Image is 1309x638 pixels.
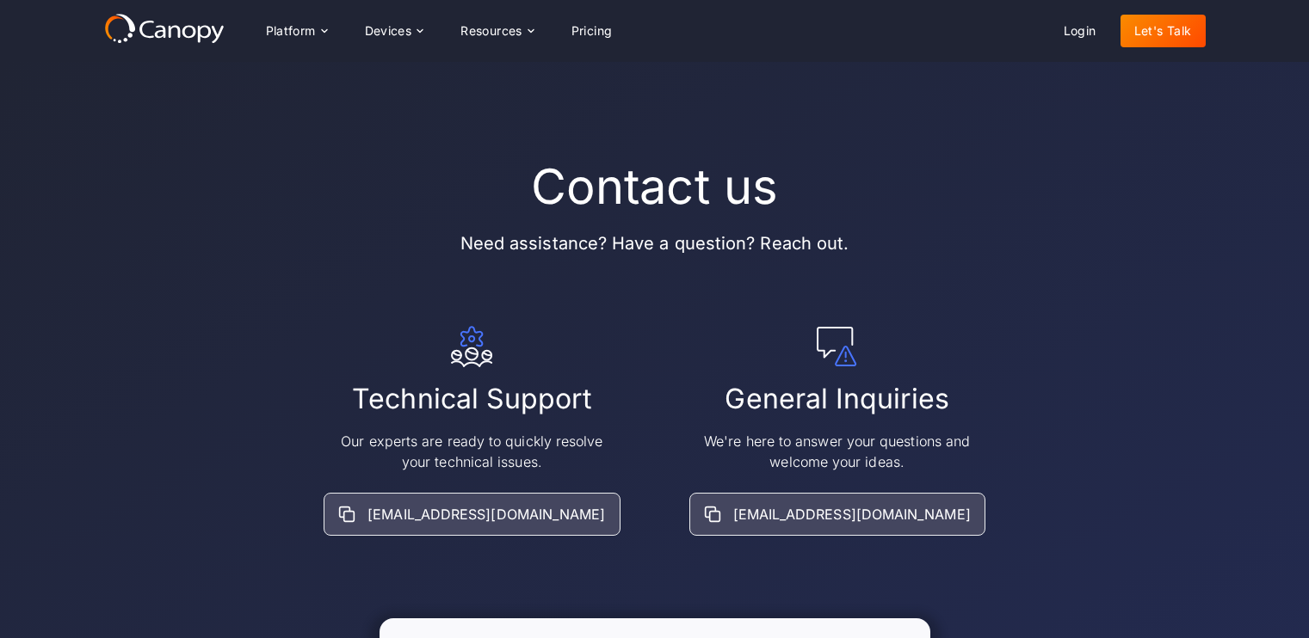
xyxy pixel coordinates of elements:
[351,14,437,48] div: Devices
[460,230,849,257] p: Need assistance? Have a question? Reach out.
[266,25,316,37] div: Platform
[365,25,412,37] div: Devices
[447,14,546,48] div: Resources
[252,14,341,48] div: Platform
[700,431,975,472] p: We're here to answer your questions and welcome your ideas.
[460,25,522,37] div: Resources
[733,504,971,525] div: [EMAIL_ADDRESS][DOMAIN_NAME]
[352,381,591,417] h2: Technical Support
[531,158,778,216] h1: Contact us
[367,504,605,525] div: [EMAIL_ADDRESS][DOMAIN_NAME]
[558,15,627,47] a: Pricing
[725,381,948,417] h2: General Inquiries
[1121,15,1206,47] a: Let's Talk
[334,431,609,472] p: Our experts are ready to quickly resolve your technical issues.
[1050,15,1110,47] a: Login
